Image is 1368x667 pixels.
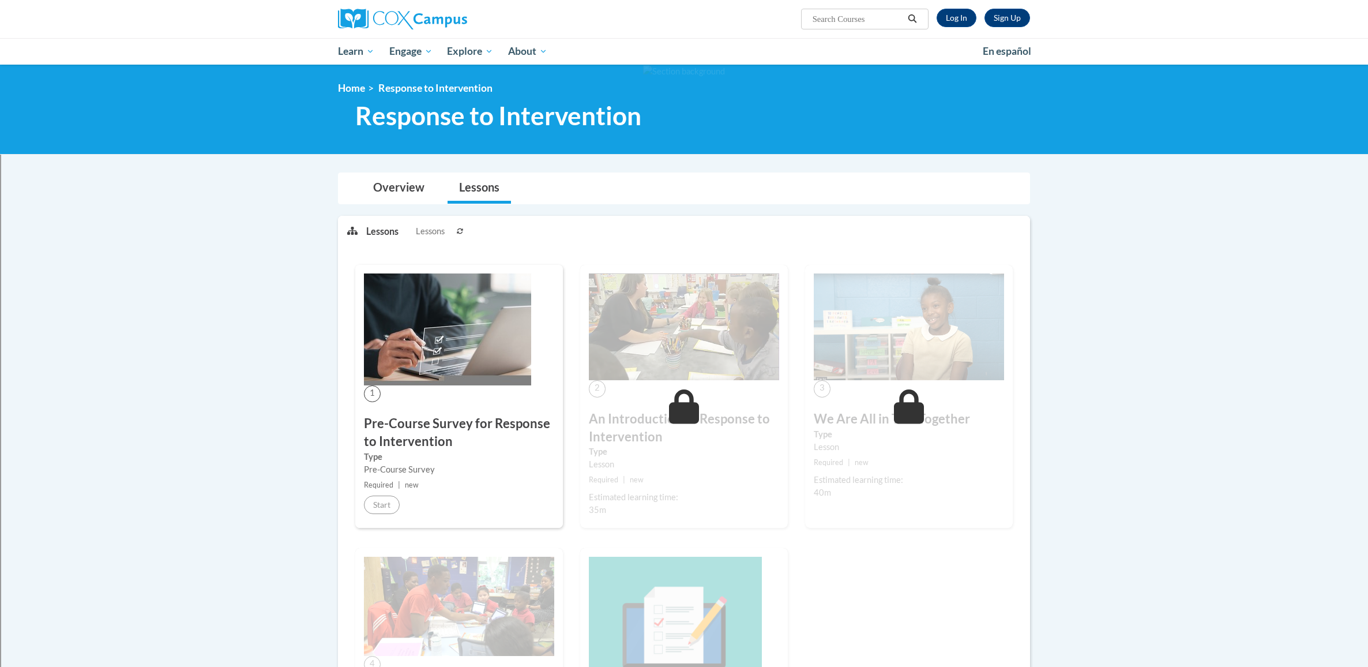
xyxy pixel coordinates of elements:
[975,39,1039,63] a: En español
[439,38,501,65] a: Explore
[378,82,493,94] span: Response to Intervention
[355,100,641,131] span: Response to Intervention
[508,44,547,58] span: About
[937,9,976,27] a: Log In
[321,38,1047,65] div: Main menu
[338,44,374,58] span: Learn
[904,12,921,26] button: Search
[338,9,557,29] a: Cox Campus
[382,38,440,65] a: Engage
[389,44,433,58] span: Engage
[643,65,725,78] img: Section background
[983,45,1031,57] span: En español
[338,82,365,94] a: Home
[338,9,467,29] img: Cox Campus
[811,12,904,26] input: Search Courses
[984,9,1030,27] a: Register
[330,38,382,65] a: Learn
[447,44,493,58] span: Explore
[501,38,555,65] a: About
